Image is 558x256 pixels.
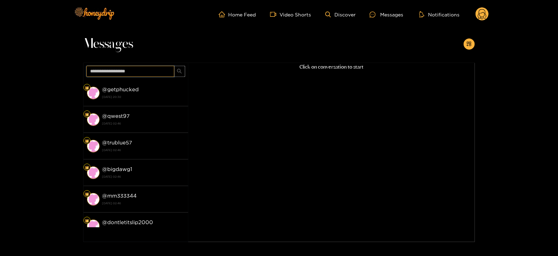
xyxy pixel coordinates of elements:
[87,113,100,126] img: conversation
[464,38,475,50] button: appstore-add
[177,69,182,74] span: search
[417,11,462,18] button: Notifications
[87,166,100,179] img: conversation
[87,140,100,152] img: conversation
[270,11,311,17] a: Video Shorts
[85,86,89,90] img: Fan Level
[102,147,185,153] strong: [DATE] 02:46
[85,165,89,170] img: Fan Level
[370,10,403,19] div: Messages
[325,12,356,17] a: Discover
[85,112,89,116] img: Fan Level
[85,219,89,223] img: Fan Level
[102,120,185,127] strong: [DATE] 02:46
[87,87,100,99] img: conversation
[219,11,256,17] a: Home Feed
[85,139,89,143] img: Fan Level
[102,173,185,180] strong: [DATE] 02:46
[102,200,185,206] strong: [DATE] 02:46
[102,140,132,145] strong: @ trublue57
[102,193,137,199] strong: @ mm333344
[102,166,132,172] strong: @ bigdawg1
[102,219,153,225] strong: @ dontletitslip2000
[270,11,280,17] span: video-camera
[102,227,185,233] strong: [DATE] 02:46
[188,63,475,71] p: Click on conversation to start
[84,36,133,52] span: Messages
[102,94,185,100] strong: [DATE] 20:30
[85,192,89,196] img: Fan Level
[219,11,229,17] span: home
[466,41,472,47] span: appstore-add
[87,193,100,206] img: conversation
[87,220,100,232] img: conversation
[102,113,130,119] strong: @ qwest97
[102,86,139,92] strong: @ getphucked
[174,66,185,77] button: search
